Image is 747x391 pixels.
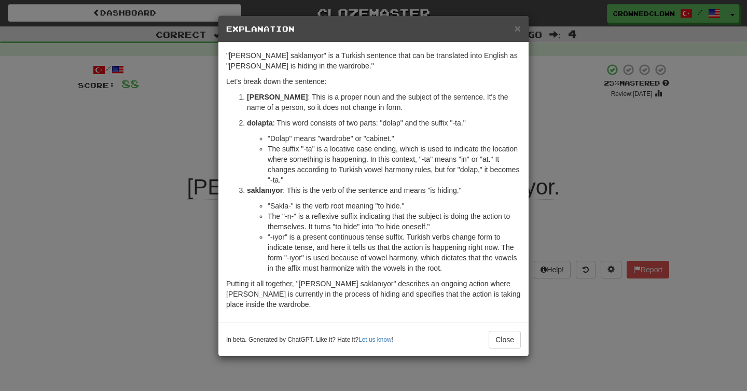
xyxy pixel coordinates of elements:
li: The "-n-" is a reflexive suffix indicating that the subject is doing the action to themselves. It... [268,211,521,232]
p: "[PERSON_NAME] saklanıyor" is a Turkish sentence that can be translated into English as "[PERSON_... [226,50,521,71]
h5: Explanation [226,24,521,34]
button: Close [489,331,521,348]
p: : This is a proper noun and the subject of the sentence. It's the name of a person, so it does no... [247,92,521,113]
span: × [515,22,521,34]
p: : This is the verb of the sentence and means "is hiding." [247,185,521,195]
li: "Sakla-" is the verb root meaning "to hide." [268,201,521,211]
small: In beta. Generated by ChatGPT. Like it? Hate it? ! [226,336,393,344]
p: Let's break down the sentence: [226,76,521,87]
a: Let us know [358,336,391,343]
strong: saklanıyor [247,186,283,194]
p: Putting it all together, "[PERSON_NAME] saklanıyor" describes an ongoing action where [PERSON_NAM... [226,278,521,310]
strong: dolapta [247,119,273,127]
p: : This word consists of two parts: "dolap" and the suffix "-ta." [247,118,521,128]
li: "Dolap" means "wardrobe" or "cabinet." [268,133,521,144]
li: "-ıyor" is a present continuous tense suffix. Turkish verbs change form to indicate tense, and he... [268,232,521,273]
strong: [PERSON_NAME] [247,93,308,101]
li: The suffix "-ta" is a locative case ending, which is used to indicate the location where somethin... [268,144,521,185]
button: Close [515,23,521,34]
